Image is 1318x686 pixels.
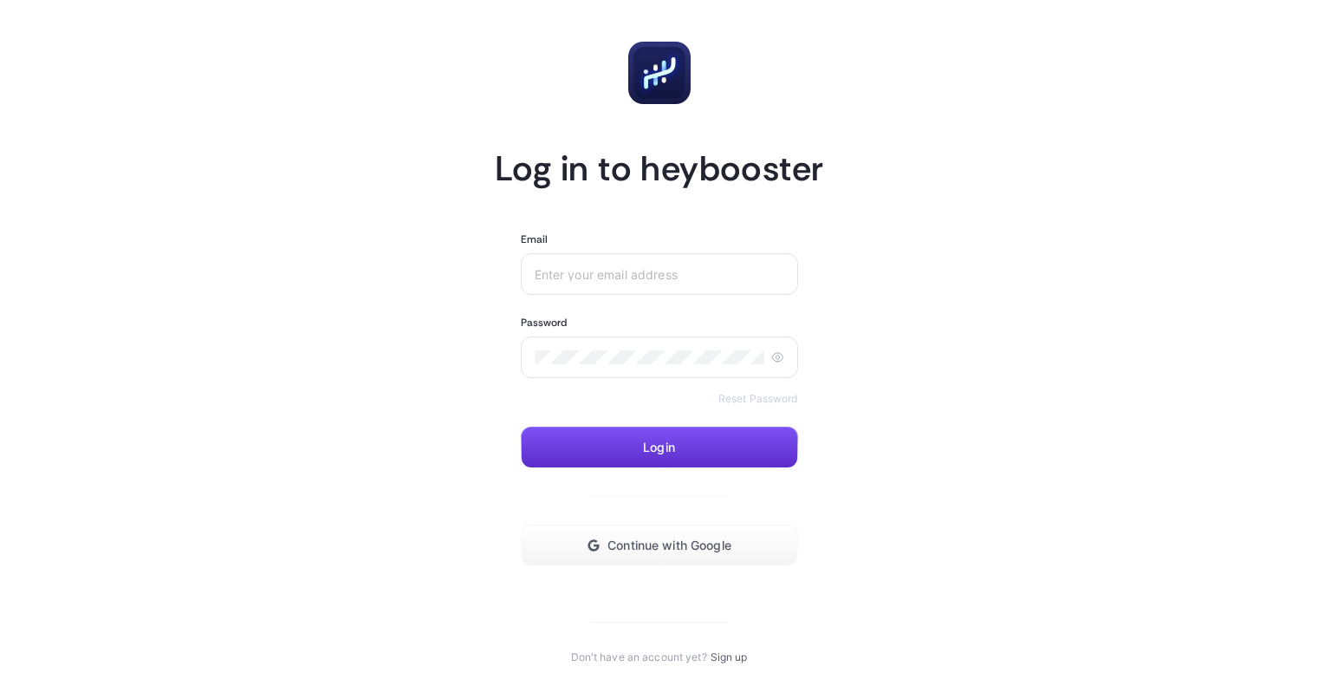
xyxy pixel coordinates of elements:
[571,650,707,664] span: Don't have an account yet?
[521,525,798,566] button: Continue with Google
[718,392,798,406] a: Reset Password
[607,539,731,552] span: Continue with Google
[521,232,549,246] label: Email
[643,441,675,454] span: Login
[521,316,568,330] label: Password
[535,267,784,281] input: Enter your email address
[521,427,798,468] button: Login
[495,146,824,191] h1: Log in to heybooster
[711,650,748,664] a: Sign up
